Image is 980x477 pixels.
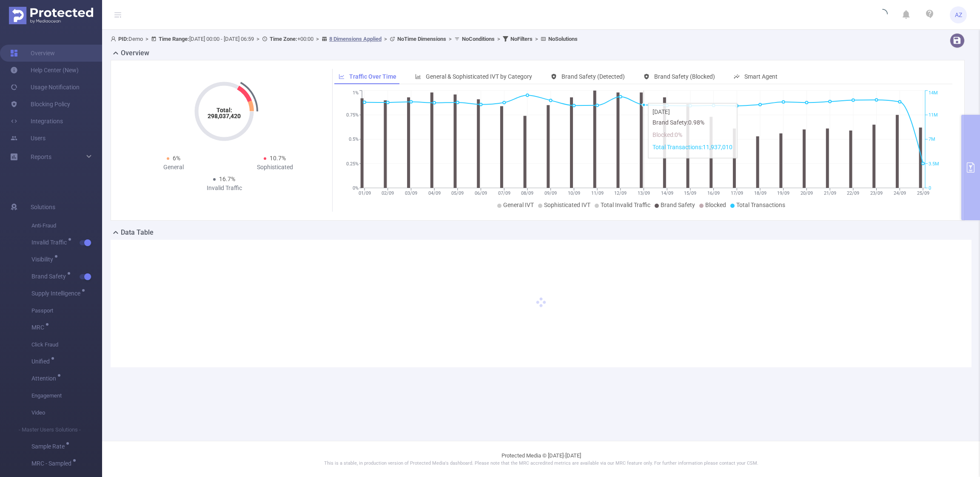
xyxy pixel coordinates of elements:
[353,91,359,96] tspan: 1%
[382,190,394,196] tspan: 02/09
[10,79,80,96] a: Usage Notification
[877,9,888,21] i: icon: loading
[31,217,102,234] span: Anti-Fraud
[744,73,778,80] span: Smart Agent
[111,36,578,42] span: Demo [DATE] 00:00 - [DATE] 06:59 +00:00
[123,163,224,172] div: General
[870,190,883,196] tspan: 23/09
[917,190,929,196] tspan: 25/09
[955,6,962,23] span: AZ
[929,137,935,142] tspan: 7M
[174,184,275,193] div: Invalid Traffic
[498,190,510,196] tspan: 07/09
[31,404,102,421] span: Video
[270,155,286,162] span: 10.7%
[31,336,102,353] span: Click Fraud
[823,190,836,196] tspan: 21/09
[31,256,56,262] span: Visibility
[10,45,55,62] a: Overview
[475,190,487,196] tspan: 06/09
[31,387,102,404] span: Engagement
[614,190,627,196] tspan: 12/09
[661,190,673,196] tspan: 14/09
[9,7,93,24] img: Protected Media
[10,96,70,113] a: Blocking Policy
[544,202,590,208] span: Sophisticated IVT
[31,443,68,449] span: Sample Rate
[358,190,370,196] tspan: 01/09
[118,36,128,42] b: PID:
[313,36,322,42] span: >
[254,36,262,42] span: >
[661,202,695,208] span: Brand Safety
[10,113,63,130] a: Integrations
[428,190,440,196] tspan: 04/09
[707,190,720,196] tspan: 16/09
[31,199,55,216] span: Solutions
[929,161,939,167] tspan: 3.5M
[270,36,297,42] b: Time Zone:
[654,73,715,80] span: Brand Safety (Blocked)
[446,36,454,42] span: >
[561,73,625,80] span: Brand Safety (Detected)
[339,74,345,79] i: icon: line-chart
[31,324,47,330] span: MRC
[143,36,151,42] span: >
[405,190,417,196] tspan: 03/09
[31,460,74,466] span: MRC - Sampled
[31,148,51,165] a: Reports
[533,36,541,42] span: >
[173,155,180,162] span: 6%
[567,190,580,196] tspan: 10/09
[754,190,766,196] tspan: 18/09
[929,185,931,191] tspan: 0
[346,161,359,167] tspan: 0.25%
[847,190,859,196] tspan: 22/09
[451,190,464,196] tspan: 05/09
[217,107,232,114] tspan: Total:
[224,163,325,172] div: Sophisticated
[31,358,53,364] span: Unified
[121,48,149,58] h2: Overview
[10,130,46,147] a: Users
[548,36,578,42] b: No Solutions
[111,36,118,42] i: icon: user
[495,36,503,42] span: >
[353,185,359,191] tspan: 0%
[31,273,69,279] span: Brand Safety
[329,36,382,42] u: 8 Dimensions Applied
[426,73,532,80] span: General & Sophisticated IVT by Category
[415,74,421,79] i: icon: bar-chart
[503,202,534,208] span: General IVT
[705,202,726,208] span: Blocked
[397,36,446,42] b: No Time Dimensions
[208,113,241,119] tspan: 298,037,420
[638,190,650,196] tspan: 13/09
[10,62,79,79] a: Help Center (New)
[31,375,59,381] span: Attention
[730,190,743,196] tspan: 17/09
[521,190,533,196] tspan: 08/09
[510,36,533,42] b: No Filters
[382,36,390,42] span: >
[349,137,359,142] tspan: 0.5%
[349,73,396,80] span: Traffic Over Time
[31,153,51,160] span: Reports
[123,460,959,467] p: This is a stable, in production version of Protected Media's dashboard. Please note that the MRC ...
[31,302,102,319] span: Passport
[31,290,83,296] span: Supply Intelligence
[102,441,980,477] footer: Protected Media © [DATE]-[DATE]
[684,190,696,196] tspan: 15/09
[601,202,650,208] span: Total Invalid Traffic
[31,239,70,245] span: Invalid Traffic
[159,36,189,42] b: Time Range:
[544,190,557,196] tspan: 09/09
[893,190,906,196] tspan: 24/09
[462,36,495,42] b: No Conditions
[346,112,359,118] tspan: 0.75%
[777,190,789,196] tspan: 19/09
[219,176,235,182] span: 16.7%
[736,202,785,208] span: Total Transactions
[121,227,154,238] h2: Data Table
[929,91,938,96] tspan: 14M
